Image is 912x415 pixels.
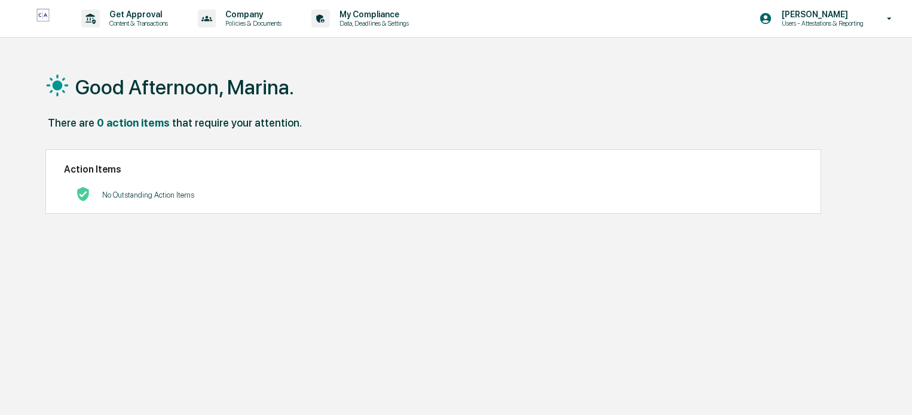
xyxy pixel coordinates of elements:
p: Company [216,10,287,19]
h2: Action Items [64,164,803,175]
div: There are [48,116,94,129]
p: Content & Transactions [100,19,174,27]
p: Policies & Documents [216,19,287,27]
img: No Actions logo [76,187,90,201]
p: [PERSON_NAME] [772,10,870,19]
p: Data, Deadlines & Settings [330,19,415,27]
img: logo [29,8,57,28]
p: No Outstanding Action Items [102,190,194,199]
div: that require your attention. [172,116,302,129]
p: Users - Attestations & Reporting [772,19,870,27]
div: 0 action items [97,116,170,129]
h1: Good Afternoon, Marina. [75,75,294,99]
p: Get Approval [100,10,174,19]
p: My Compliance [330,10,415,19]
